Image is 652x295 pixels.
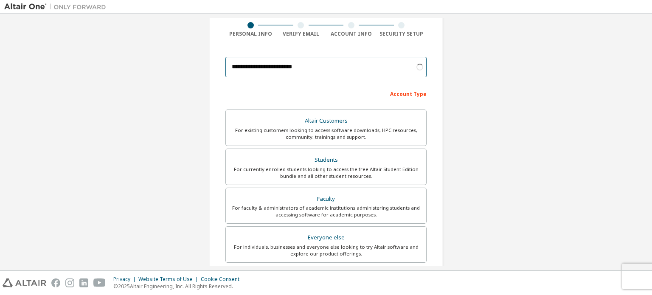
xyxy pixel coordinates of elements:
[201,276,244,283] div: Cookie Consent
[231,232,421,244] div: Everyone else
[231,244,421,257] div: For individuals, businesses and everyone else looking to try Altair software and explore our prod...
[231,154,421,166] div: Students
[93,278,106,287] img: youtube.svg
[138,276,201,283] div: Website Terms of Use
[4,3,110,11] img: Altair One
[231,127,421,140] div: For existing customers looking to access software downloads, HPC resources, community, trainings ...
[113,283,244,290] p: © 2025 Altair Engineering, Inc. All Rights Reserved.
[276,31,326,37] div: Verify Email
[3,278,46,287] img: altair_logo.svg
[225,31,276,37] div: Personal Info
[231,205,421,218] div: For faculty & administrators of academic institutions administering students and accessing softwa...
[326,31,377,37] div: Account Info
[377,31,427,37] div: Security Setup
[79,278,88,287] img: linkedin.svg
[231,166,421,180] div: For currently enrolled students looking to access the free Altair Student Edition bundle and all ...
[231,115,421,127] div: Altair Customers
[231,193,421,205] div: Faculty
[113,276,138,283] div: Privacy
[65,278,74,287] img: instagram.svg
[225,87,427,100] div: Account Type
[51,278,60,287] img: facebook.svg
